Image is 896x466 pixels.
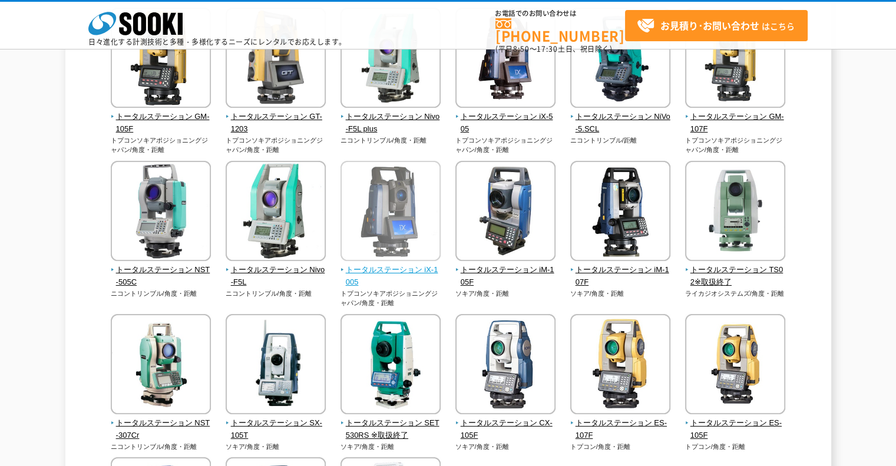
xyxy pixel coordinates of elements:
[570,289,671,299] p: ソキア/角度・距離
[685,161,785,264] img: トータルステーション TS02※取扱終了
[685,442,786,452] p: トプコン/角度・距離
[340,289,441,308] p: トプコンソキアポジショニングジャパン/角度・距離
[570,314,670,417] img: トータルステーション ES-107F
[570,417,671,442] span: トータルステーション ES-107F
[226,442,326,452] p: ソキア/角度・距離
[340,442,441,452] p: ソキア/角度・距離
[111,135,211,155] p: トプコンソキアポジショニングジャパン/角度・距離
[495,18,625,42] a: [PHONE_NUMBER]
[455,314,556,417] img: トータルステーション CX-105F
[685,100,786,135] a: トータルステーション GM-107F
[685,253,786,288] a: トータルステーション TS02※取扱終了
[226,100,326,135] a: トータルステーション GT-1203
[637,17,795,35] span: はこちら
[685,406,786,441] a: トータルステーション ES-105F
[495,44,612,54] span: (平日 ～ 土日、祝日除く)
[455,253,556,288] a: トータルステーション iM-105F
[340,406,441,441] a: トータルステーション SET530RS ※取扱終了
[455,135,556,155] p: トプコンソキアポジショニングジャパン/角度・距離
[111,442,211,452] p: ニコントリンブル/角度・距離
[226,8,326,111] img: トータルステーション GT-1203
[685,314,785,417] img: トータルステーション ES-105F
[570,135,671,146] p: ニコントリンブル/距離
[537,44,558,54] span: 17:30
[226,314,326,417] img: トータルステーション SX-105T
[340,8,441,111] img: トータルステーション Nivo-F5L plus
[226,135,326,155] p: トプコンソキアポジショニングジャパン/角度・距離
[111,100,211,135] a: トータルステーション GM-105F
[570,8,670,111] img: トータルステーション NiVo-5.SCL
[88,38,346,45] p: 日々進化する計測技術と多種・多様化するニーズにレンタルでお応えします。
[570,161,670,264] img: トータルステーション iM-107F
[570,111,671,135] span: トータルステーション NiVo-5.SCL
[340,314,441,417] img: トータルステーション SET530RS ※取扱終了
[340,111,441,135] span: トータルステーション Nivo-F5L plus
[111,161,211,264] img: トータルステーション NST-505C
[455,264,556,289] span: トータルステーション iM-105F
[455,442,556,452] p: ソキア/角度・距離
[111,111,211,135] span: トータルステーション GM-105F
[111,289,211,299] p: ニコントリンブル/角度・距離
[570,406,671,441] a: トータルステーション ES-107F
[685,417,786,442] span: トータルステーション ES-105F
[226,161,326,264] img: トータルステーション Nivo-F5L
[685,135,786,155] p: トプコンソキアポジショニングジャパン/角度・距離
[495,10,625,17] span: お電話でのお問い合わせは
[340,100,441,135] a: トータルステーション Nivo-F5L plus
[111,8,211,111] img: トータルステーション GM-105F
[340,264,441,289] span: トータルステーション iX-1005
[570,100,671,135] a: トータルステーション NiVo-5.SCL
[455,417,556,442] span: トータルステーション CX-105F
[111,314,211,417] img: トータルステーション NST-307Cr
[111,417,211,442] span: トータルステーション NST-307Cr
[111,253,211,288] a: トータルステーション NST-505C
[570,442,671,452] p: トプコン/角度・距離
[685,111,786,135] span: トータルステーション GM-107F
[660,18,759,32] strong: お見積り･お問い合わせ
[226,253,326,288] a: トータルステーション Nivo-F5L
[340,135,441,146] p: ニコントリンブル/角度・距離
[340,253,441,288] a: トータルステーション iX-1005
[340,161,441,264] img: トータルステーション iX-1005
[513,44,530,54] span: 8:50
[685,8,785,111] img: トータルステーション GM-107F
[226,264,326,289] span: トータルステーション Nivo-F5L
[685,264,786,289] span: トータルステーション TS02※取扱終了
[455,111,556,135] span: トータルステーション iX-505
[570,253,671,288] a: トータルステーション iM-107F
[226,406,326,441] a: トータルステーション SX-105T
[685,289,786,299] p: ライカジオシステムズ/角度・距離
[455,289,556,299] p: ソキア/角度・距離
[111,406,211,441] a: トータルステーション NST-307Cr
[570,264,671,289] span: トータルステーション iM-107F
[455,100,556,135] a: トータルステーション iX-505
[111,264,211,289] span: トータルステーション NST-505C
[226,111,326,135] span: トータルステーション GT-1203
[455,406,556,441] a: トータルステーション CX-105F
[455,161,556,264] img: トータルステーション iM-105F
[226,417,326,442] span: トータルステーション SX-105T
[226,289,326,299] p: ニコントリンブル/角度・距離
[455,8,556,111] img: トータルステーション iX-505
[625,10,808,41] a: お見積り･お問い合わせはこちら
[340,417,441,442] span: トータルステーション SET530RS ※取扱終了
